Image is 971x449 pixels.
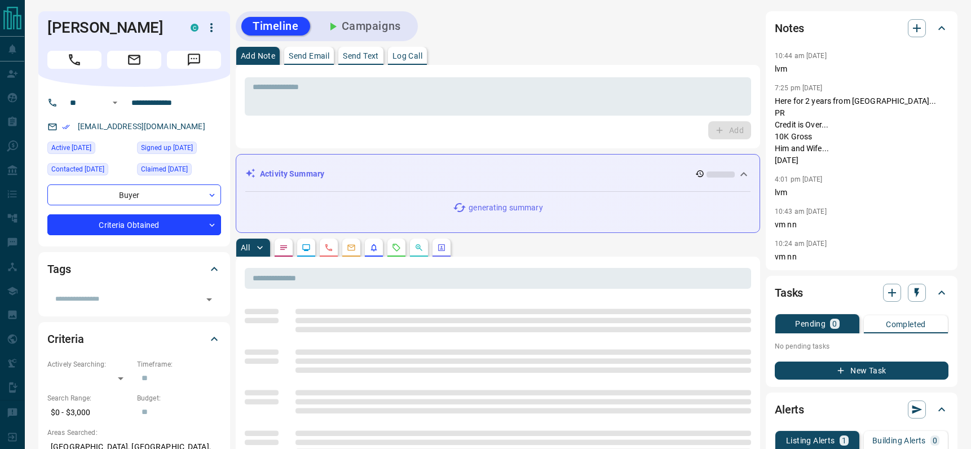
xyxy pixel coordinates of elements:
[775,240,827,248] p: 10:24 am [DATE]
[872,437,926,444] p: Building Alerts
[107,51,161,69] span: Email
[775,187,948,199] p: lvm
[775,338,948,355] p: No pending tasks
[137,142,221,157] div: Wed Nov 29 2023
[775,52,827,60] p: 10:44 am [DATE]
[279,243,288,252] svg: Notes
[469,202,542,214] p: generating summary
[775,396,948,423] div: Alerts
[775,362,948,380] button: New Task
[775,95,948,166] p: Here for 2 years from [GEOGRAPHIC_DATA]... PR Credit is Over... 10K Gross Him and Wife... [DATE]
[137,163,221,179] div: Wed Nov 29 2023
[47,330,84,348] h2: Criteria
[347,243,356,252] svg: Emails
[47,19,174,37] h1: [PERSON_NAME]
[437,243,446,252] svg: Agent Actions
[47,393,131,403] p: Search Range:
[47,359,131,369] p: Actively Searching:
[137,393,221,403] p: Budget:
[51,142,91,153] span: Active [DATE]
[324,243,333,252] svg: Calls
[47,325,221,353] div: Criteria
[241,17,310,36] button: Timeline
[78,122,205,131] a: [EMAIL_ADDRESS][DOMAIN_NAME]
[241,244,250,252] p: All
[886,320,926,328] p: Completed
[51,164,104,175] span: Contacted [DATE]
[775,400,804,419] h2: Alerts
[47,163,131,179] div: Wed Dec 06 2023
[343,52,379,60] p: Send Text
[775,279,948,306] div: Tasks
[47,184,221,205] div: Buyer
[47,214,221,235] div: Criteria Obtained
[201,292,217,307] button: Open
[47,51,101,69] span: Call
[141,164,188,175] span: Claimed [DATE]
[392,52,422,60] p: Log Call
[414,243,423,252] svg: Opportunities
[245,164,751,184] div: Activity Summary
[62,123,70,131] svg: Email Verified
[832,320,837,328] p: 0
[241,52,275,60] p: Add Note
[775,175,823,183] p: 4:01 pm [DATE]
[260,168,324,180] p: Activity Summary
[392,243,401,252] svg: Requests
[191,24,198,32] div: condos.ca
[47,256,221,283] div: Tags
[775,19,804,37] h2: Notes
[775,251,948,263] p: vm nn
[842,437,846,444] p: 1
[775,219,948,231] p: vm nn
[786,437,835,444] p: Listing Alerts
[775,284,803,302] h2: Tasks
[315,17,412,36] button: Campaigns
[47,142,131,157] div: Tue Sep 09 2025
[167,51,221,69] span: Message
[775,15,948,42] div: Notes
[775,63,948,75] p: lvm
[369,243,378,252] svg: Listing Alerts
[47,260,70,278] h2: Tags
[108,96,122,109] button: Open
[137,359,221,369] p: Timeframe:
[47,403,131,422] p: $0 - $3,000
[933,437,937,444] p: 0
[775,208,827,215] p: 10:43 am [DATE]
[141,142,193,153] span: Signed up [DATE]
[289,52,329,60] p: Send Email
[775,84,823,92] p: 7:25 pm [DATE]
[47,428,221,438] p: Areas Searched:
[795,320,826,328] p: Pending
[302,243,311,252] svg: Lead Browsing Activity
